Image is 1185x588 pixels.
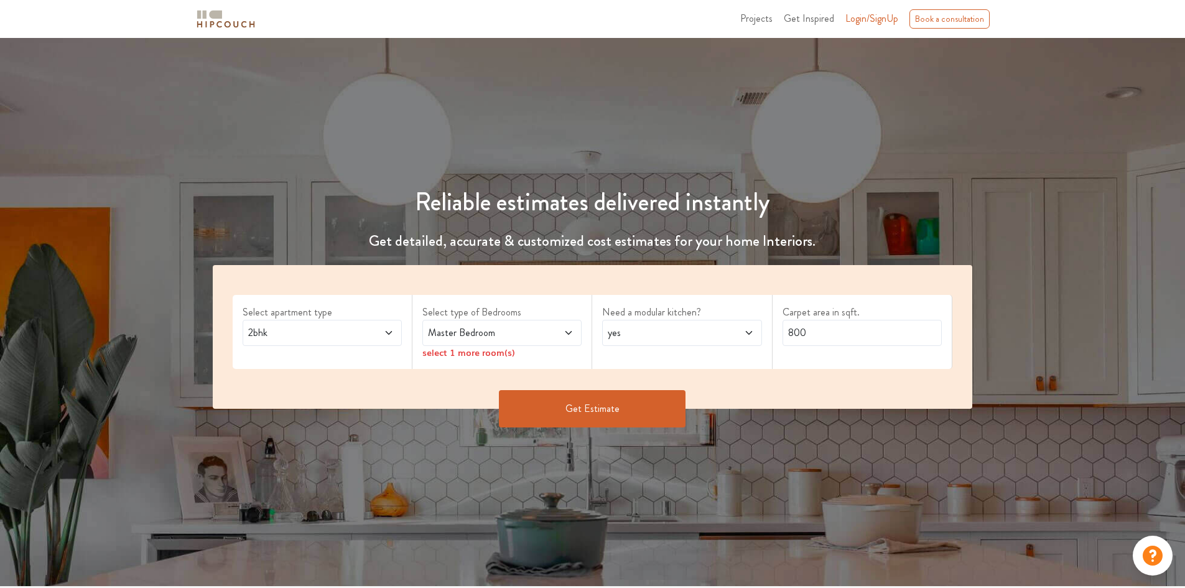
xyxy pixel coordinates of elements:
[783,320,942,346] input: Enter area sqft
[740,11,773,26] span: Projects
[422,346,582,359] div: select 1 more room(s)
[845,11,898,26] span: Login/SignUp
[205,187,980,217] h1: Reliable estimates delivered instantly
[205,232,980,250] h4: Get detailed, accurate & customized cost estimates for your home Interiors.
[243,305,402,320] label: Select apartment type
[602,305,761,320] label: Need a modular kitchen?
[195,8,257,30] img: logo-horizontal.svg
[195,5,257,33] span: logo-horizontal.svg
[499,390,685,427] button: Get Estimate
[784,11,834,26] span: Get Inspired
[425,325,537,340] span: Master Bedroom
[422,305,582,320] label: Select type of Bedrooms
[909,9,990,29] div: Book a consultation
[605,325,717,340] span: yes
[783,305,942,320] label: Carpet area in sqft.
[246,325,357,340] span: 2bhk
